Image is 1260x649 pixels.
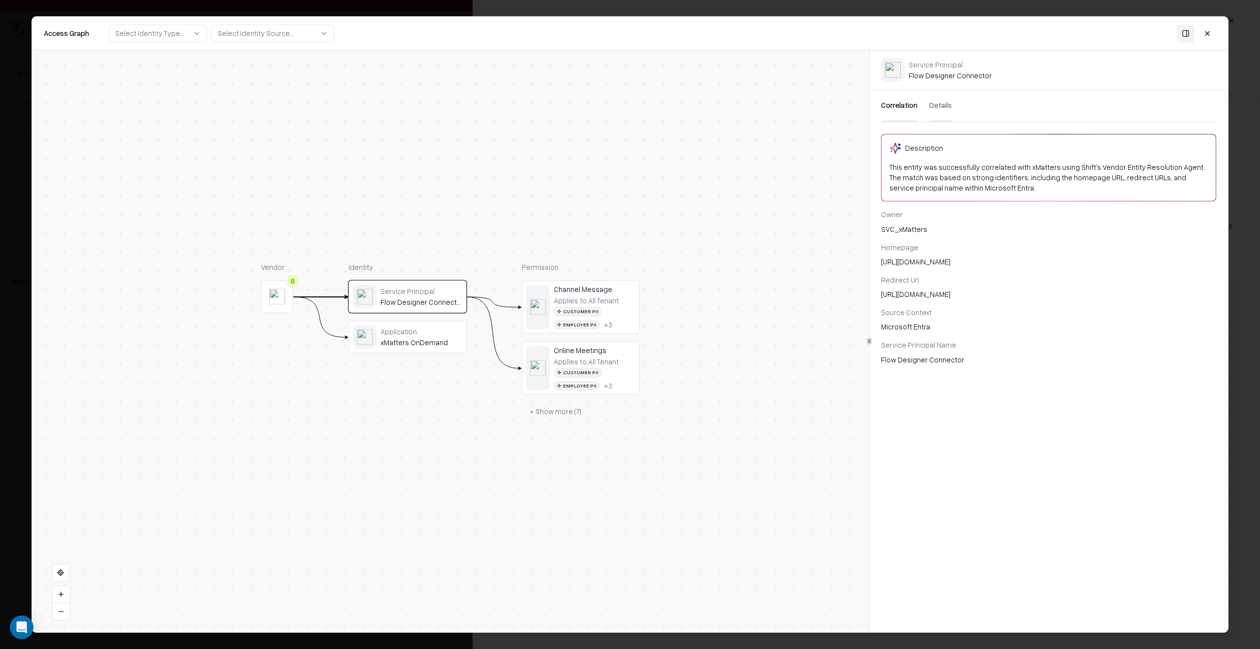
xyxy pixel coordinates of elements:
div: Service Principal [380,287,462,295]
div: Employee PII [554,320,600,329]
div: Source Context [881,307,1216,318]
div: SVC_xMatters [881,224,1216,234]
div: Homepage [881,242,1216,253]
div: B [287,275,299,287]
div: Online Meetings [554,346,635,355]
div: Select Identity Source... [218,28,294,38]
div: Applies to: All Tenant [554,296,619,305]
div: [URL][DOMAIN_NAME] [881,289,1216,299]
div: Service Principal Name [881,340,1216,350]
div: Permission [522,262,640,272]
div: Flow Designer Connector [881,354,1216,364]
div: Customer PII [554,368,602,378]
div: Service Principal [909,60,992,68]
div: [URL][DOMAIN_NAME] [881,257,1216,267]
button: +3 [604,320,612,329]
div: Access Graph [44,28,89,38]
div: Redirect Url [881,275,1216,285]
div: Customer PII [554,307,602,317]
div: Application [380,327,462,336]
button: + Show more (7) [522,403,589,421]
div: Flow Designer Connector [380,298,462,307]
div: Applies to: All Tenant [554,357,619,366]
div: Owner [881,209,1216,220]
div: Identity [348,262,467,272]
div: Select Identity Type... [115,28,185,38]
div: Channel Message [554,285,635,294]
div: This entity was successfully correlated with xMatters using Shift's Vendor Entity Resolution Agen... [889,162,1208,193]
div: xMatters OnDemand [380,338,462,347]
div: Flow Designer Connector [909,60,992,80]
div: Description [905,143,943,153]
button: Select Identity Type... [109,24,207,42]
div: + 3 [604,320,612,329]
button: Select Identity Source... [211,24,334,42]
button: Correlation [881,90,917,122]
img: entra [885,62,901,78]
div: Vendor [261,262,293,272]
div: + 3 [604,381,612,390]
div: Employee PII [554,381,600,390]
button: Details [929,90,952,122]
div: Microsoft Entra [881,322,1216,332]
button: +3 [604,381,612,390]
